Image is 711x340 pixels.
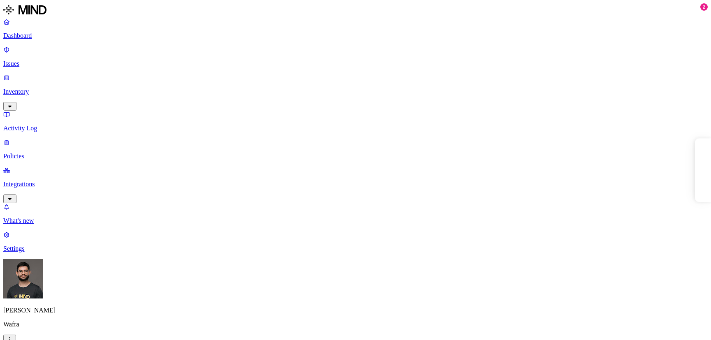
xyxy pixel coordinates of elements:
a: Inventory [3,74,708,109]
a: Issues [3,46,708,67]
a: Policies [3,139,708,160]
a: Dashboard [3,18,708,39]
a: Integrations [3,167,708,202]
p: What's new [3,217,708,224]
p: Inventory [3,88,708,95]
p: Integrations [3,180,708,188]
p: Wafra [3,321,708,328]
p: Settings [3,245,708,252]
p: Policies [3,153,708,160]
a: MIND [3,3,708,18]
p: Issues [3,60,708,67]
img: MIND [3,3,46,16]
img: Guy Gofman [3,259,43,298]
a: What's new [3,203,708,224]
p: Activity Log [3,125,708,132]
a: Settings [3,231,708,252]
div: 2 [700,3,708,11]
a: Activity Log [3,111,708,132]
p: Dashboard [3,32,708,39]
